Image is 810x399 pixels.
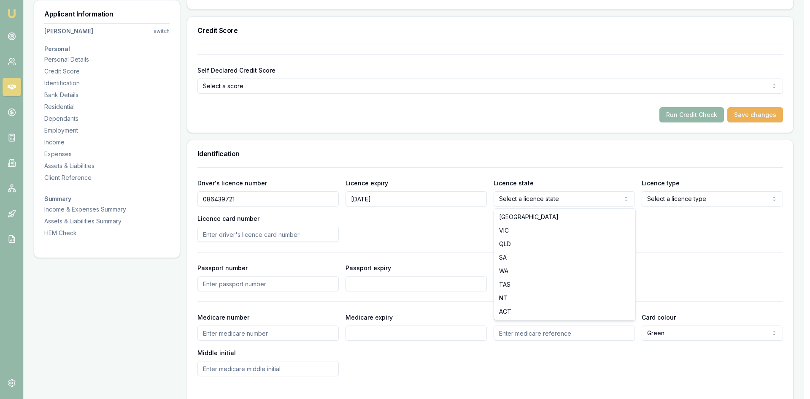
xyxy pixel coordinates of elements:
span: WA [499,267,508,275]
span: VIC [499,226,509,235]
span: TAS [499,280,510,289]
span: QLD [499,240,511,248]
span: ACT [499,307,511,316]
span: [GEOGRAPHIC_DATA] [499,213,559,221]
span: NT [499,294,508,302]
span: SA [499,253,507,262]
